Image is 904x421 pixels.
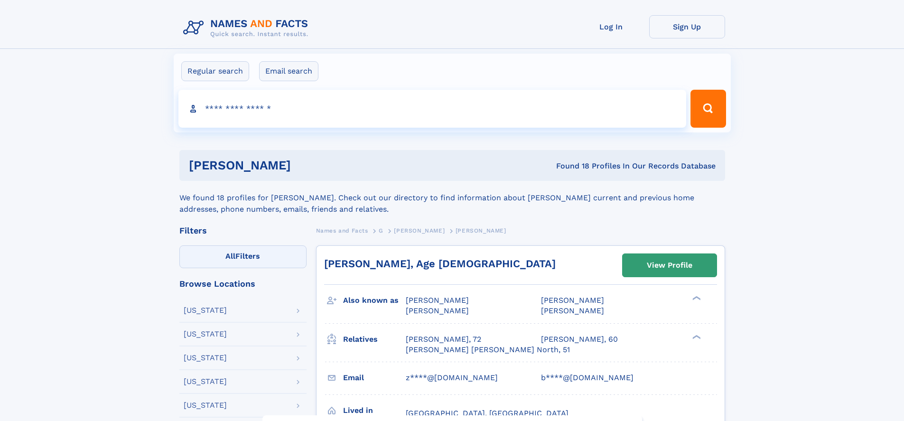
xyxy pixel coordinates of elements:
[573,15,649,38] a: Log In
[225,252,235,261] span: All
[179,280,307,288] div: Browse Locations
[259,61,318,81] label: Email search
[406,345,570,355] a: [PERSON_NAME] [PERSON_NAME] North, 51
[184,354,227,362] div: [US_STATE]
[316,225,368,236] a: Names and Facts
[179,15,316,41] img: Logo Names and Facts
[189,159,424,171] h1: [PERSON_NAME]
[541,296,604,305] span: [PERSON_NAME]
[181,61,249,81] label: Regular search
[184,307,227,314] div: [US_STATE]
[406,296,469,305] span: [PERSON_NAME]
[647,254,692,276] div: View Profile
[343,402,406,419] h3: Lived in
[343,331,406,347] h3: Relatives
[343,370,406,386] h3: Email
[184,330,227,338] div: [US_STATE]
[178,90,687,128] input: search input
[394,225,445,236] a: [PERSON_NAME]
[649,15,725,38] a: Sign Up
[690,90,726,128] button: Search Button
[690,295,701,301] div: ❯
[623,254,717,277] a: View Profile
[184,402,227,409] div: [US_STATE]
[423,161,716,171] div: Found 18 Profiles In Our Records Database
[179,181,725,215] div: We found 18 profiles for [PERSON_NAME]. Check out our directory to find information about [PERSON...
[406,409,568,418] span: [GEOGRAPHIC_DATA], [GEOGRAPHIC_DATA]
[394,227,445,234] span: [PERSON_NAME]
[179,245,307,268] label: Filters
[690,334,701,340] div: ❯
[541,334,618,345] a: [PERSON_NAME], 60
[179,226,307,235] div: Filters
[456,227,506,234] span: [PERSON_NAME]
[324,258,556,270] a: [PERSON_NAME], Age [DEMOGRAPHIC_DATA]
[343,292,406,309] h3: Also known as
[541,306,604,315] span: [PERSON_NAME]
[184,378,227,385] div: [US_STATE]
[379,227,383,234] span: G
[406,306,469,315] span: [PERSON_NAME]
[406,334,481,345] a: [PERSON_NAME], 72
[379,225,383,236] a: G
